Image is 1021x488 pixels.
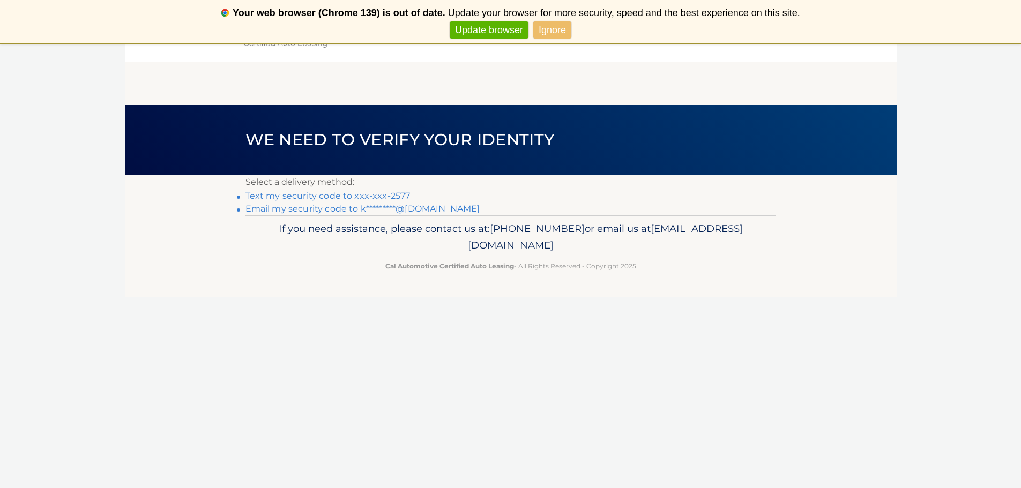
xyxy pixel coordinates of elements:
[245,175,776,190] p: Select a delivery method:
[252,220,769,254] p: If you need assistance, please contact us at: or email us at
[233,7,445,18] b: Your web browser (Chrome 139) is out of date.
[245,204,480,214] a: Email my security code to k*********@[DOMAIN_NAME]
[252,260,769,272] p: - All Rights Reserved - Copyright 2025
[245,130,555,149] span: We need to verify your identity
[533,21,571,39] a: Ignore
[490,222,585,235] span: [PHONE_NUMBER]
[450,21,528,39] a: Update browser
[448,7,800,18] span: Update your browser for more security, speed and the best experience on this site.
[385,262,514,270] strong: Cal Automotive Certified Auto Leasing
[245,191,411,201] a: Text my security code to xxx-xxx-2577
